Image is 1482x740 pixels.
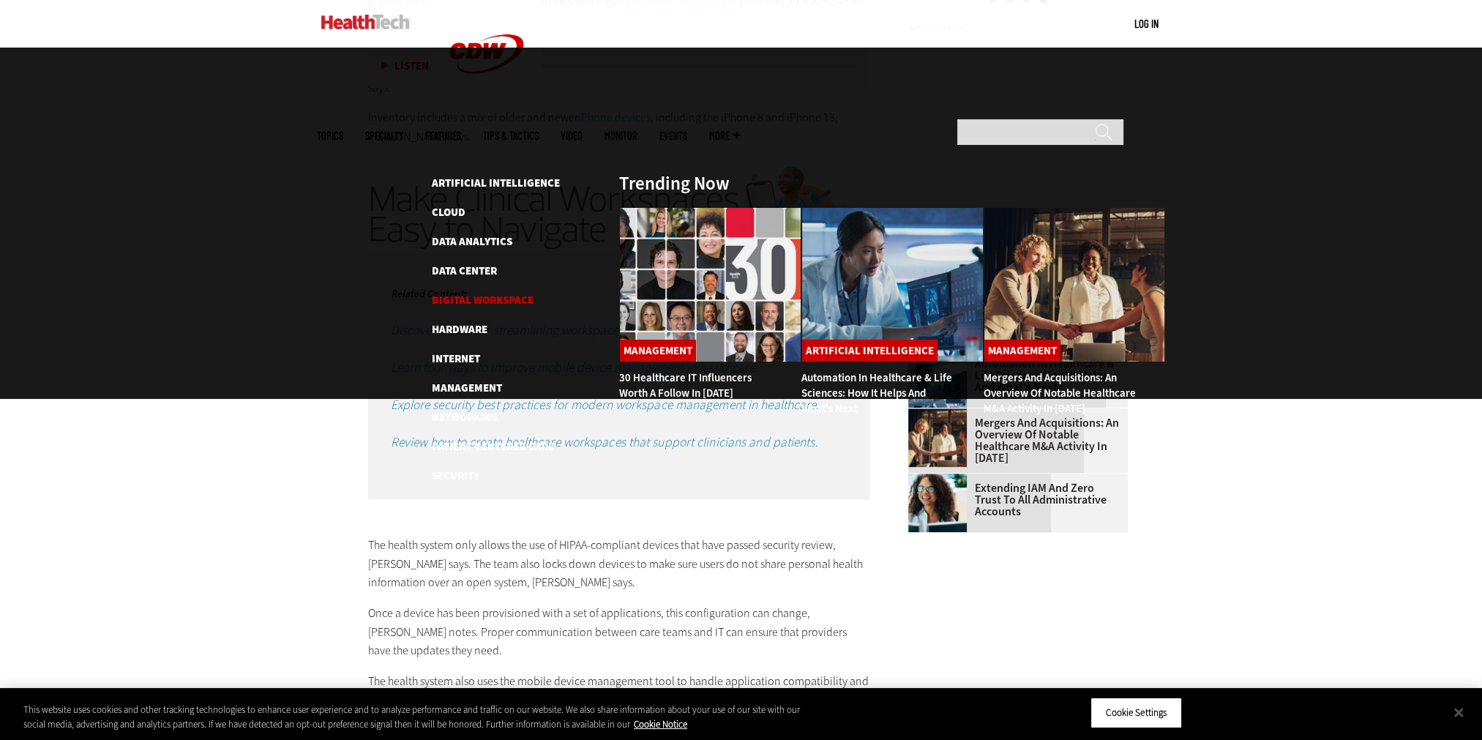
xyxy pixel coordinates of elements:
[801,207,984,362] img: medical researchers looks at images on a monitor in a lab
[802,340,938,362] a: Artificial Intelligence
[1090,698,1182,728] button: Cookie Settings
[368,604,870,660] p: Once a device has been provisioned with a set of applications, this configuration can change, [PE...
[368,672,870,709] p: The health system also uses the mobile device management tool to handle application compatibility...
[368,536,870,592] p: The health system only allows the use of HIPAA-compliant devices that have passed security review...
[432,498,484,512] a: Software
[620,340,696,362] a: Management
[432,205,465,220] a: Cloud
[432,176,560,190] a: Artificial Intelligence
[1134,17,1159,30] a: Log in
[619,370,752,400] a: 30 Healthcare IT Influencers Worth a Follow in [DATE]
[619,174,730,193] h3: Trending Now
[321,15,410,29] img: Home
[619,207,801,362] img: collage of influencers
[984,207,1166,362] img: business leaders shake hands in conference room
[432,468,479,483] a: Security
[984,370,1136,416] a: Mergers and Acquisitions: An Overview of Notable Healthcare M&A Activity in [DATE]
[391,433,818,451] a: Review how to create healthcare workspaces that support clinicians and patients.
[432,264,497,278] a: Data Center
[432,322,487,337] a: Hardware
[432,293,534,307] a: Digital Workspace
[391,396,820,414] a: Explore security best practices for modern workspace management in healthcare.
[984,340,1060,362] a: Management
[801,370,952,416] a: Automation in Healthcare & Life Sciences: How It Helps and What's Next
[23,703,815,731] div: This website uses cookies and other tracking technologies to enhance user experience and to analy...
[432,351,480,366] a: Internet
[634,718,687,730] a: More information about your privacy
[1442,696,1475,728] button: Close
[432,234,512,249] a: Data Analytics
[432,439,554,454] a: Patient-Centered Care
[432,410,498,425] a: Networking
[1134,16,1159,31] div: User menu
[432,381,502,395] a: Management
